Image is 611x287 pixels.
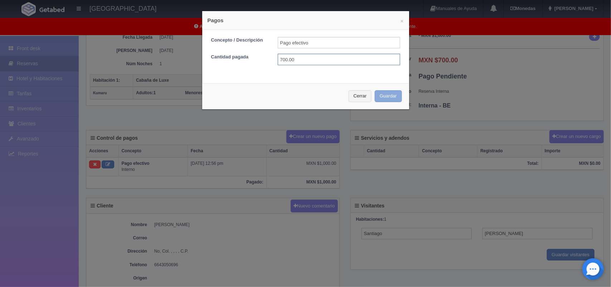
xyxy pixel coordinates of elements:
[206,37,272,44] label: Concepto / Descripción
[401,18,404,24] button: ×
[208,16,404,24] h4: Pagos
[206,54,272,61] label: Cantidad pagada
[349,90,372,102] button: Cerrar
[375,90,402,102] button: Guardar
